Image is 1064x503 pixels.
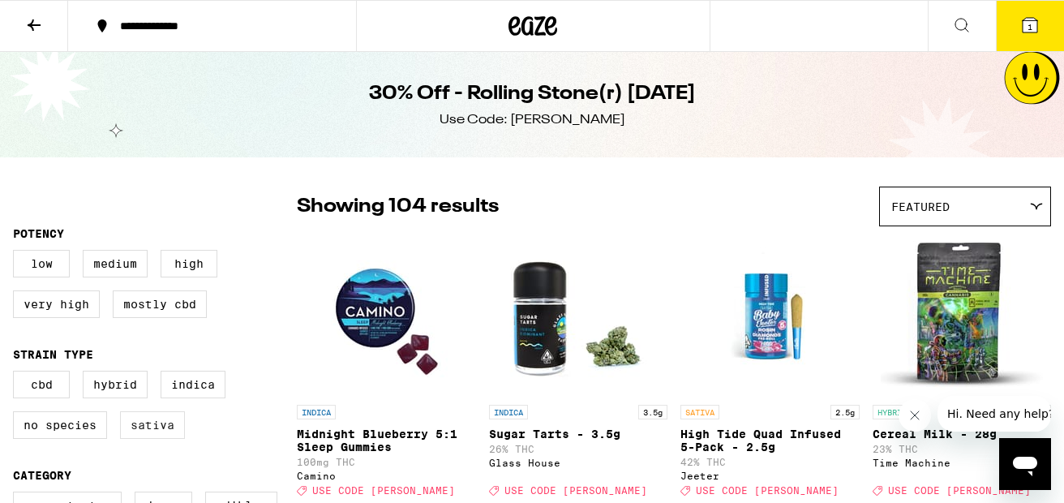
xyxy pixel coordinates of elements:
[440,111,625,129] div: Use Code: [PERSON_NAME]
[937,396,1051,432] iframe: Message from company
[830,405,860,419] p: 2.5g
[305,234,467,397] img: Camino - Midnight Blueberry 5:1 Sleep Gummies
[680,428,860,454] p: High Tide Quad Infused 5-Pack - 2.5g
[113,290,207,318] label: Mostly CBD
[312,485,455,496] span: USE CODE [PERSON_NAME]
[297,405,336,419] p: INDICA
[297,457,476,467] p: 100mg THC
[899,399,931,432] iframe: Close message
[13,411,107,439] label: No Species
[161,250,217,277] label: High
[13,290,100,318] label: Very High
[638,405,667,419] p: 3.5g
[881,234,1043,397] img: Time Machine - Cereal Milk - 28g
[873,444,1052,454] p: 23% THC
[13,250,70,277] label: Low
[999,438,1051,490] iframe: Button to launch messaging window
[120,411,185,439] label: Sativa
[13,348,93,361] legend: Strain Type
[489,458,668,468] div: Glass House
[873,405,912,419] p: HYBRID
[891,200,950,213] span: Featured
[369,80,696,108] h1: 30% Off - Rolling Stone(r) [DATE]
[10,11,117,24] span: Hi. Need any help?
[297,428,476,454] p: Midnight Blueberry 5:1 Sleep Gummies
[489,444,668,454] p: 26% THC
[996,1,1064,51] button: 1
[680,457,860,467] p: 42% THC
[489,405,528,419] p: INDICA
[1028,22,1032,32] span: 1
[13,469,71,482] legend: Category
[489,428,668,441] p: Sugar Tarts - 3.5g
[873,458,1052,468] div: Time Machine
[13,227,64,240] legend: Potency
[83,250,148,277] label: Medium
[696,485,839,496] span: USE CODE [PERSON_NAME]
[689,234,851,397] img: Jeeter - High Tide Quad Infused 5-Pack - 2.5g
[504,485,647,496] span: USE CODE [PERSON_NAME]
[13,371,70,398] label: CBD
[161,371,225,398] label: Indica
[873,428,1052,441] p: Cereal Milk - 28g
[83,371,148,398] label: Hybrid
[888,485,1031,496] span: USE CODE [PERSON_NAME]
[680,405,719,419] p: SATIVA
[497,234,659,397] img: Glass House - Sugar Tarts - 3.5g
[297,193,499,221] p: Showing 104 results
[680,471,860,481] div: Jeeter
[297,471,476,481] div: Camino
